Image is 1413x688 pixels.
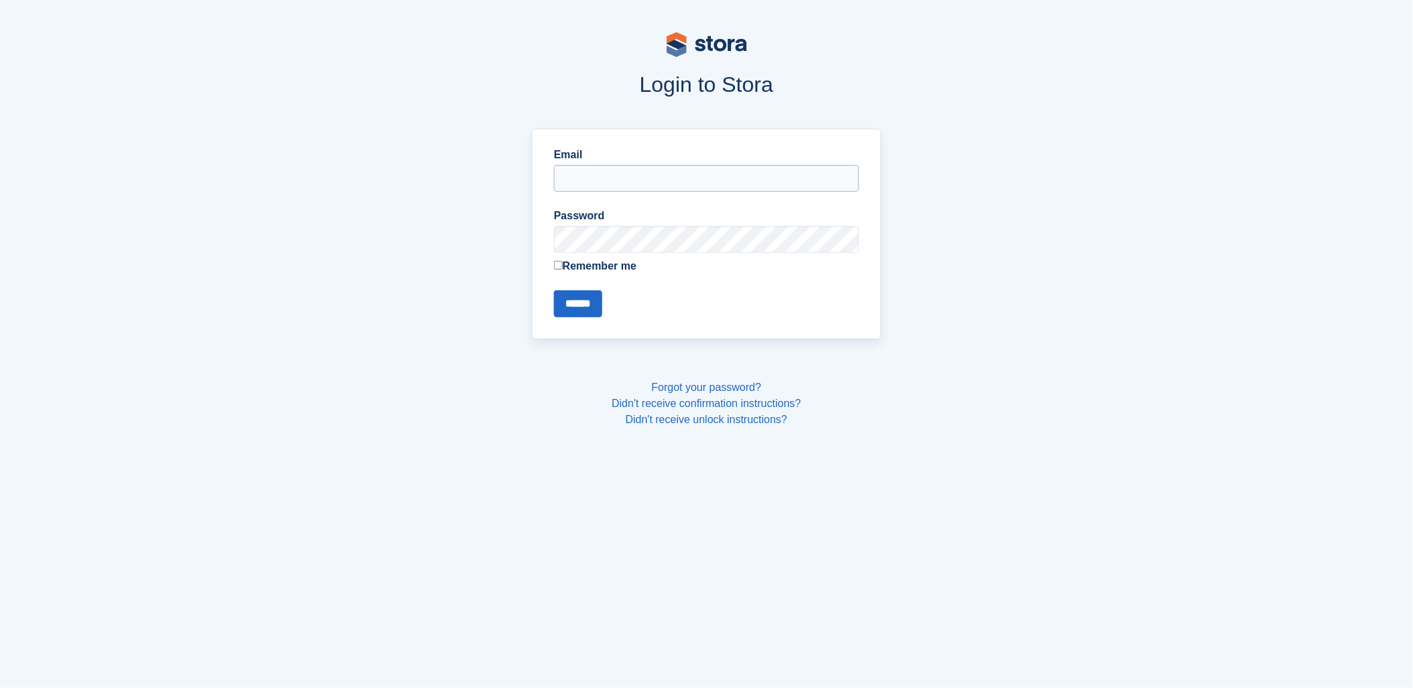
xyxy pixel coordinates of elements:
a: Didn't receive unlock instructions? [626,414,787,425]
label: Email [554,147,859,163]
input: Remember me [554,261,563,270]
img: stora-logo-53a41332b3708ae10de48c4981b4e9114cc0af31d8433b30ea865607fb682f29.svg [667,32,747,57]
label: Password [554,208,859,224]
a: Forgot your password? [652,382,762,393]
label: Remember me [554,258,859,274]
h1: Login to Stora [276,72,1137,97]
a: Didn't receive confirmation instructions? [612,398,801,409]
